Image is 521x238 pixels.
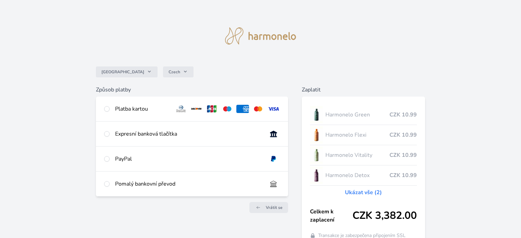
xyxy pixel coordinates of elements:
span: Harmonelo Detox [325,171,389,179]
span: Czech [169,69,180,75]
span: CZK 10.99 [389,131,417,139]
span: Harmonelo Vitality [325,151,389,159]
span: CZK 10.99 [389,151,417,159]
span: [GEOGRAPHIC_DATA] [101,69,144,75]
button: [GEOGRAPHIC_DATA] [96,66,158,77]
span: Harmonelo Flexi [325,131,389,139]
span: Harmonelo Green [325,111,389,119]
a: Ukázat vše (2) [345,188,382,197]
button: Czech [163,66,194,77]
img: paypal.svg [267,155,280,163]
h6: Zaplatit [302,86,425,94]
img: CLEAN_FLEXI_se_stinem_x-hi_(1)-lo.jpg [310,126,323,143]
img: bankTransfer_IBAN.svg [267,180,280,188]
span: CZK 10.99 [389,171,417,179]
span: Vrátit se [266,205,283,210]
div: Expresní banková tlačítka [115,130,261,138]
span: CZK 3,382.00 [352,210,417,222]
div: Platba kartou [115,105,169,113]
span: CZK 10.99 [389,111,417,119]
img: visa.svg [267,105,280,113]
img: discover.svg [190,105,203,113]
img: maestro.svg [221,105,234,113]
img: diners.svg [175,105,187,113]
img: amex.svg [236,105,249,113]
img: logo.svg [225,27,296,45]
img: CLEAN_GREEN_se_stinem_x-lo.jpg [310,106,323,123]
h6: Způsob platby [96,86,288,94]
a: Vrátit se [249,202,288,213]
img: onlineBanking_CZ.svg [267,130,280,138]
img: CLEAN_VITALITY_se_stinem_x-lo.jpg [310,147,323,164]
div: Pomalý bankovní převod [115,180,261,188]
div: PayPal [115,155,261,163]
img: jcb.svg [206,105,218,113]
img: mc.svg [252,105,264,113]
img: DETOX_se_stinem_x-lo.jpg [310,167,323,184]
span: Celkem k zaplacení [310,208,352,224]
